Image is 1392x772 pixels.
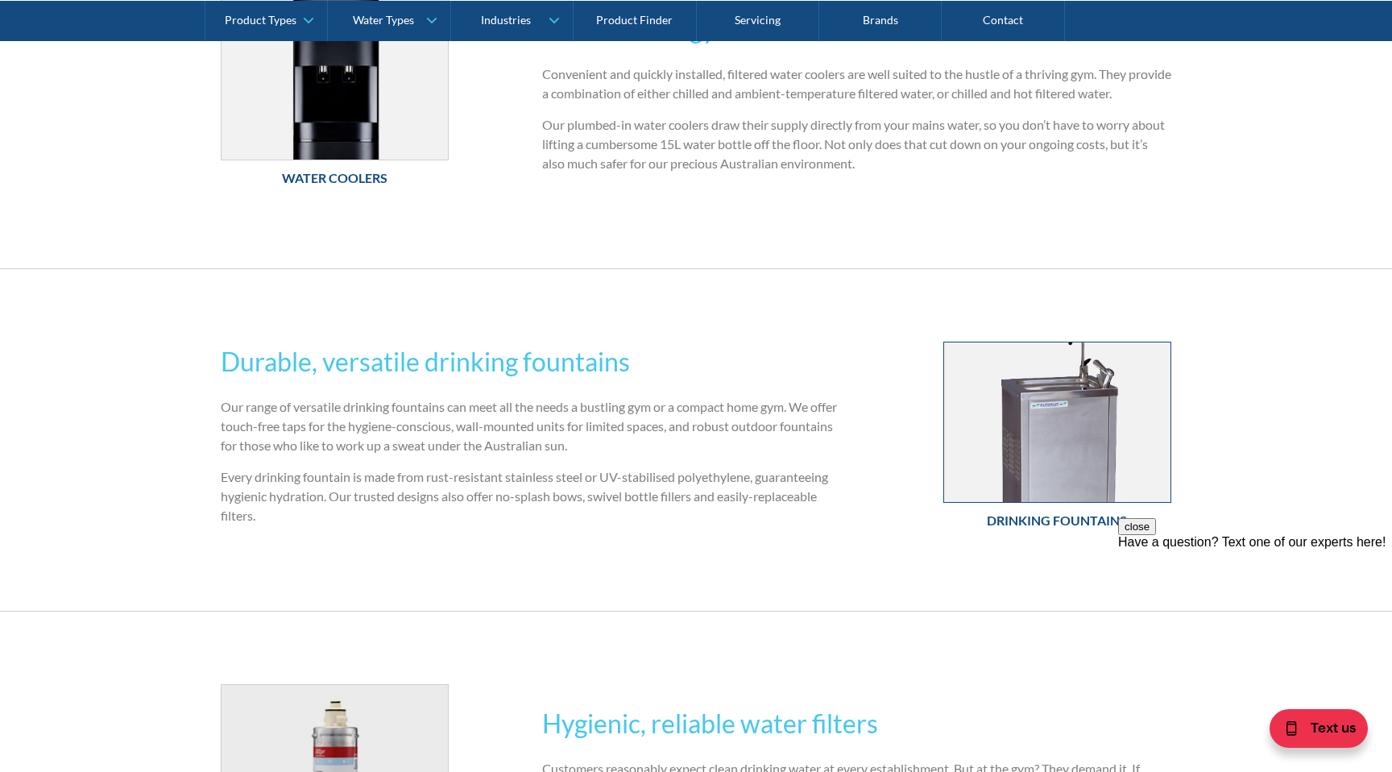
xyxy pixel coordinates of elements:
div: Product Types [225,13,296,27]
a: Drinking FountainsDrinking Fountains [943,342,1171,538]
h2: Hygienic, reliable water filters [542,704,1171,743]
h6: Water Coolers [221,168,449,188]
p: Every drinking fountain is made from rust-resistant stainless steel or UV-stabilised polyethylene... [221,467,850,525]
p: Convenient and quickly installed, filtered water coolers are well suited to the hustle of a thriv... [542,64,1171,103]
iframe: podium webchat widget bubble [1231,691,1392,772]
div: Industries [481,13,531,27]
div: Water Types [353,13,414,27]
p: Our plumbed-in water coolers draw their supply directly from your mains water, so you don’t have ... [542,115,1171,173]
img: Drinking Fountains [944,342,1170,502]
p: Our range of versatile drinking fountains can meet all the needs a bustling gym or a compact home... [221,397,850,455]
h6: Drinking Fountains [943,511,1171,530]
h2: Durable, versatile drinking fountains [221,342,850,381]
iframe: podium webchat widget prompt [1118,518,1392,712]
